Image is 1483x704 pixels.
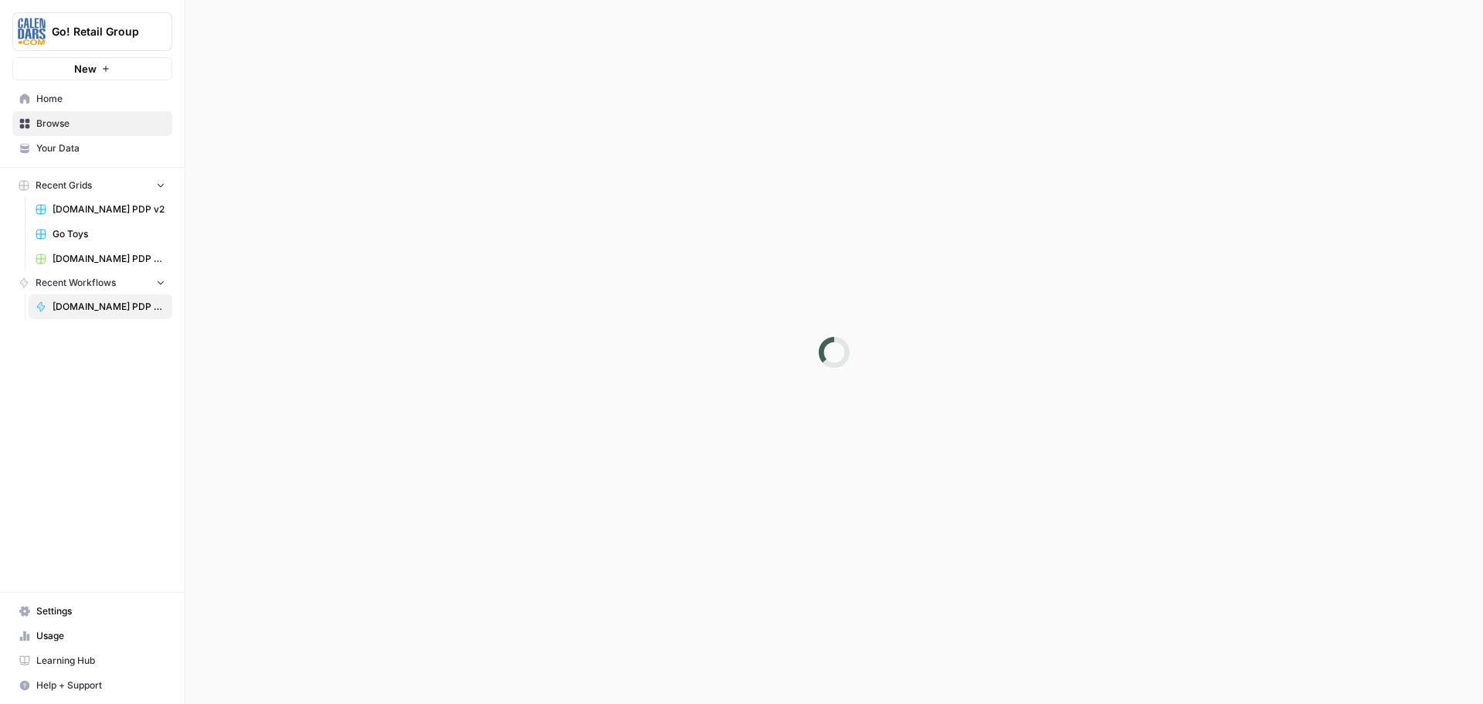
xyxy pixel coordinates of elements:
[29,222,172,247] a: Go Toys
[52,24,145,39] span: Go! Retail Group
[36,604,165,618] span: Settings
[53,202,165,216] span: [DOMAIN_NAME] PDP v2
[29,247,172,271] a: [DOMAIN_NAME] PDP Enrichment Grid
[12,12,172,51] button: Workspace: Go! Retail Group
[12,87,172,111] a: Home
[12,599,172,624] a: Settings
[36,92,165,106] span: Home
[12,57,172,80] button: New
[36,276,116,290] span: Recent Workflows
[12,111,172,136] a: Browse
[74,61,97,77] span: New
[36,141,165,155] span: Your Data
[36,179,92,192] span: Recent Grids
[12,673,172,698] button: Help + Support
[36,629,165,643] span: Usage
[29,197,172,222] a: [DOMAIN_NAME] PDP v2
[53,300,165,314] span: [DOMAIN_NAME] PDP Enrichment
[53,227,165,241] span: Go Toys
[12,174,172,197] button: Recent Grids
[12,136,172,161] a: Your Data
[18,18,46,46] img: Go! Retail Group Logo
[53,252,165,266] span: [DOMAIN_NAME] PDP Enrichment Grid
[12,648,172,673] a: Learning Hub
[29,294,172,319] a: [DOMAIN_NAME] PDP Enrichment
[36,654,165,668] span: Learning Hub
[36,117,165,131] span: Browse
[12,624,172,648] a: Usage
[12,271,172,294] button: Recent Workflows
[36,678,165,692] span: Help + Support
